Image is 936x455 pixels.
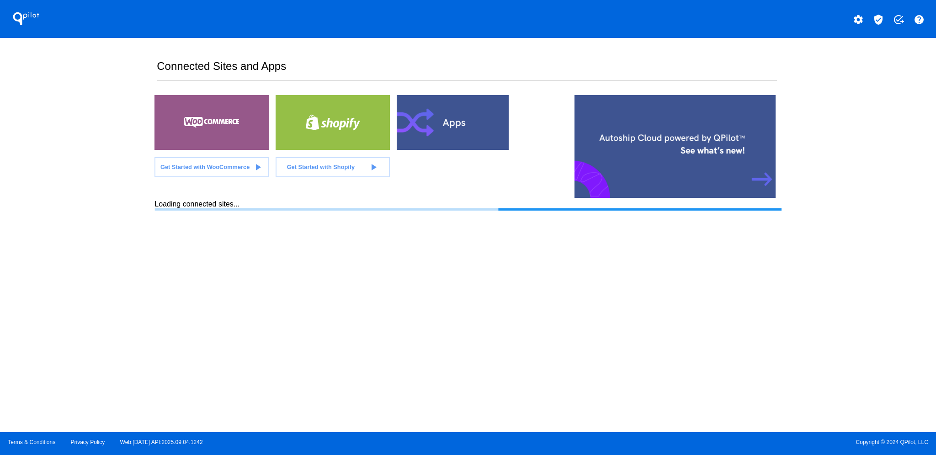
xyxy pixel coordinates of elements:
[252,162,263,173] mat-icon: play_arrow
[853,14,864,25] mat-icon: settings
[893,14,904,25] mat-icon: add_task
[287,164,355,170] span: Get Started with Shopify
[120,439,203,445] a: Web:[DATE] API:2025.09.04.1242
[914,14,925,25] mat-icon: help
[873,14,884,25] mat-icon: verified_user
[157,60,776,80] h2: Connected Sites and Apps
[476,439,928,445] span: Copyright © 2024 QPilot, LLC
[276,157,390,177] a: Get Started with Shopify
[71,439,105,445] a: Privacy Policy
[154,200,781,211] div: Loading connected sites...
[160,164,250,170] span: Get Started with WooCommerce
[8,10,44,28] h1: QPilot
[8,439,55,445] a: Terms & Conditions
[368,162,379,173] mat-icon: play_arrow
[154,157,269,177] a: Get Started with WooCommerce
